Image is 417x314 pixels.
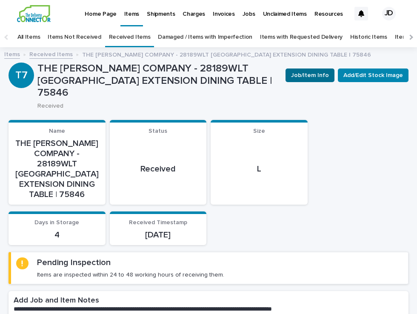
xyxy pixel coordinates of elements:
[14,138,100,200] p: THE [PERSON_NAME] COMPANY - 28189WLT [GEOGRAPHIC_DATA] EXTENSION DINING TABLE | 75846
[286,69,334,82] button: Job/Item Info
[343,71,403,80] span: Add/Edit Stock Image
[49,128,65,134] span: Name
[14,296,99,305] h2: Add Job and Item Notes
[129,220,187,226] span: Received Timestamp
[216,164,303,174] p: L
[291,71,329,80] span: Job/Item Info
[48,27,101,47] a: Items Not Received
[382,7,396,20] div: JD
[350,27,387,47] a: Historic Items
[34,220,79,226] span: Days in Storage
[17,5,51,22] img: aCWQmA6OSGG0Kwt8cj3c
[149,128,167,134] span: Status
[37,63,279,99] p: THE [PERSON_NAME] COMPANY - 28189WLT [GEOGRAPHIC_DATA] EXTENSION DINING TABLE | 75846
[115,164,202,174] p: Received
[82,49,371,59] p: THE [PERSON_NAME] COMPANY - 28189WLT [GEOGRAPHIC_DATA] EXTENSION DINING TABLE | 75846
[115,230,202,240] p: [DATE]
[17,27,40,47] a: All Items
[37,271,224,279] p: Items are inspected within 24 to 48 working hours of receiving them.
[37,103,275,110] p: Received
[4,49,20,59] a: Items
[14,230,100,240] p: 4
[253,128,265,134] span: Size
[37,257,111,268] h2: Pending Inspection
[29,49,73,59] a: Received Items
[338,69,408,82] button: Add/Edit Stock Image
[109,27,151,47] a: Received Items
[260,27,343,47] a: Items with Requested Delivery
[9,43,34,81] div: T7
[158,27,252,47] a: Damaged / Items with Imperfection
